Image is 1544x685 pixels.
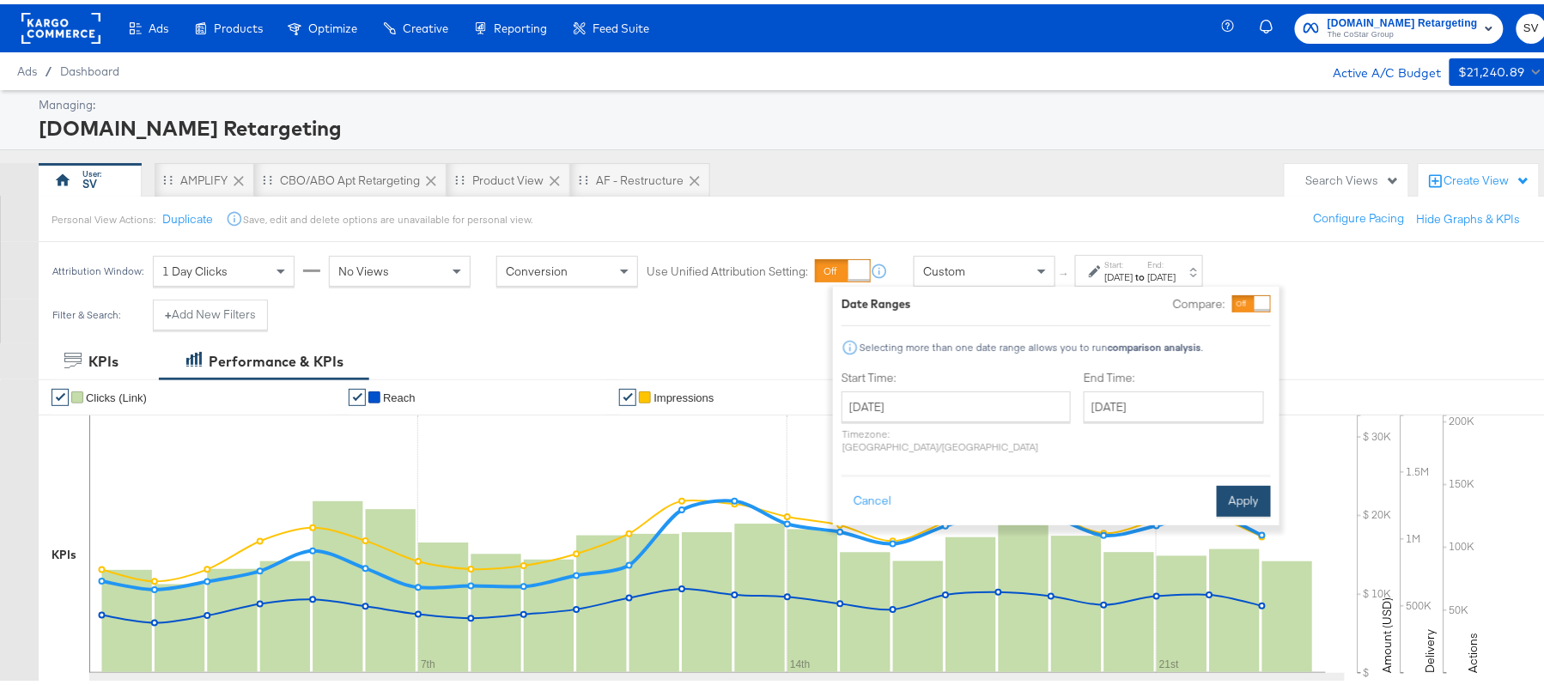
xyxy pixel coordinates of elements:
div: Product View [472,168,544,185]
span: Ads [149,17,168,31]
div: AF - Restructure [596,168,684,185]
div: KPIs [52,543,76,559]
div: Date Ranges [842,292,911,308]
div: Drag to reorder tab [163,171,173,180]
span: 1 Day Clicks [162,259,228,275]
label: End Time: [1084,366,1271,382]
a: ✔ [349,385,366,402]
div: Search Views [1306,168,1400,185]
div: Performance & KPIs [209,348,343,367]
p: Timezone: [GEOGRAPHIC_DATA]/[GEOGRAPHIC_DATA] [842,423,1071,449]
div: [DATE] [1148,266,1176,280]
span: Reporting [494,17,547,31]
span: No Views [338,259,389,275]
button: Duplicate [162,207,213,223]
text: Actions [1466,628,1481,669]
button: +Add New Filters [153,295,268,326]
div: Selecting more than one date range allows you to run . [859,337,1204,349]
a: ✔ [52,385,69,402]
strong: to [1134,266,1148,279]
label: End: [1148,255,1176,266]
span: Custom [923,259,965,275]
div: AMPLIFY [180,168,228,185]
div: Drag to reorder tab [579,171,588,180]
span: ↑ [1057,267,1073,273]
div: [DOMAIN_NAME] Retargeting [39,109,1542,138]
button: [DOMAIN_NAME] RetargetingThe CoStar Group [1295,9,1504,39]
span: / [37,60,60,74]
div: Create View [1444,168,1530,185]
label: Start: [1105,255,1134,266]
label: Start Time: [842,366,1071,382]
label: Compare: [1173,292,1225,308]
div: Active A/C Budget [1315,54,1441,80]
span: Products [214,17,263,31]
span: [DOMAIN_NAME] Retargeting [1328,10,1478,28]
span: Clicks (Link) [86,387,147,400]
div: Attribution Window: [52,261,144,273]
div: Drag to reorder tab [263,171,272,180]
text: Delivery [1423,625,1438,669]
span: Conversion [506,259,568,275]
a: Dashboard [60,60,119,74]
div: $21,240.89 [1458,58,1525,79]
span: Feed Suite [593,17,649,31]
button: Cancel [842,482,903,512]
div: Personal View Actions: [52,209,155,222]
span: Creative [403,17,448,31]
button: Apply [1217,482,1271,512]
label: Use Unified Attribution Setting: [647,259,808,276]
span: Reach [383,387,416,400]
div: KPIs [88,348,119,367]
div: [DATE] [1105,266,1134,280]
div: Filter & Search: [52,305,121,317]
span: Impressions [653,387,714,400]
div: Drag to reorder tab [455,171,465,180]
button: Configure Pacing [1302,199,1417,230]
button: Hide Graphs & KPIs [1417,207,1521,223]
span: Ads [17,60,37,74]
strong: comparison analysis [1108,336,1201,349]
div: SV [82,172,97,188]
div: Save, edit and delete options are unavailable for personal view. [243,209,532,222]
a: ✔ [619,385,636,402]
text: Amount (USD) [1380,593,1395,669]
strong: + [165,302,172,318]
span: SV [1523,15,1540,34]
span: The CoStar Group [1328,24,1478,38]
div: Managing: [39,93,1542,109]
span: Optimize [308,17,357,31]
div: CBO/ABO Apt Retargeting [280,168,420,185]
